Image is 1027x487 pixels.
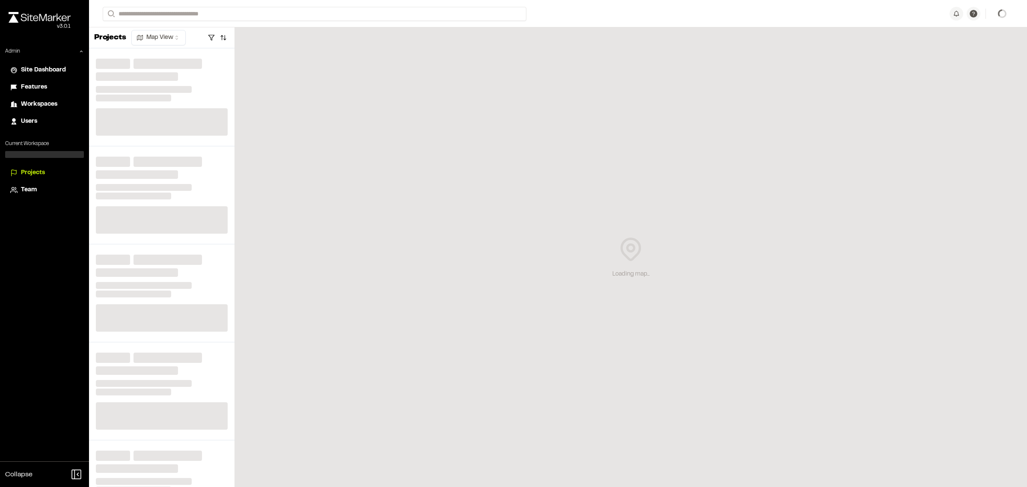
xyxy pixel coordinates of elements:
span: Features [21,83,47,92]
p: Current Workspace [5,140,84,148]
p: Projects [94,32,126,44]
div: Oh geez...please don't... [9,23,71,30]
img: rebrand.png [9,12,71,23]
span: Users [21,117,37,126]
span: Workspaces [21,100,57,109]
span: Team [21,185,37,195]
span: Projects [21,168,45,178]
p: Admin [5,48,20,55]
a: Projects [10,168,79,178]
span: Site Dashboard [21,65,66,75]
a: Workspaces [10,100,79,109]
div: Loading map... [612,270,650,279]
a: Team [10,185,79,195]
a: Site Dashboard [10,65,79,75]
span: Collapse [5,469,33,480]
button: Search [103,7,118,21]
a: Users [10,117,79,126]
a: Features [10,83,79,92]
